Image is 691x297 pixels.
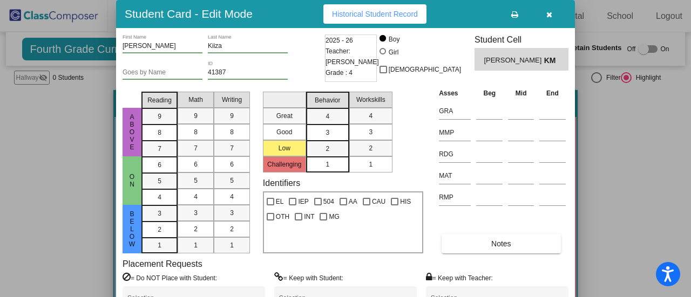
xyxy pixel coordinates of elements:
[326,46,379,67] span: Teacher: [PERSON_NAME]
[369,160,372,169] span: 1
[544,55,559,66] span: KM
[230,111,234,121] span: 9
[372,195,385,208] span: CAU
[442,234,560,253] button: Notes
[208,69,288,77] input: Enter ID
[475,34,568,45] h3: Student Cell
[127,113,137,151] span: Above
[369,111,372,121] span: 4
[194,111,198,121] span: 9
[158,176,161,186] span: 5
[315,95,340,105] span: Behavior
[436,87,473,99] th: Asses
[158,209,161,218] span: 3
[230,224,234,234] span: 2
[426,272,493,283] label: = Keep with Teacher:
[230,240,234,250] span: 1
[230,192,234,202] span: 4
[491,239,511,248] span: Notes
[298,195,308,208] span: IEP
[326,128,329,137] span: 3
[388,34,400,44] div: Boy
[274,272,343,283] label: = Keep with Student:
[222,95,242,105] span: Writing
[194,224,198,234] span: 2
[439,189,471,205] input: assessment
[123,272,217,283] label: = Do NOT Place with Student:
[332,10,418,18] span: Historical Student Record
[194,143,198,153] span: 7
[439,146,471,162] input: assessment
[125,7,253,20] h3: Student Card - Edit Mode
[194,176,198,185] span: 5
[194,240,198,250] span: 1
[158,160,161,170] span: 6
[158,240,161,250] span: 1
[194,192,198,202] span: 4
[369,143,372,153] span: 2
[158,128,161,137] span: 8
[123,69,202,77] input: goes by name
[188,95,203,105] span: Math
[439,125,471,141] input: assessment
[389,63,461,76] span: [DEMOGRAPHIC_DATA]
[158,144,161,154] span: 7
[194,160,198,169] span: 6
[326,160,329,169] span: 1
[158,192,161,202] span: 4
[276,210,289,223] span: OTH
[484,55,544,66] span: [PERSON_NAME]
[263,178,300,188] label: Identifiers
[537,87,568,99] th: End
[323,4,426,24] button: Historical Student Record
[194,127,198,137] span: 8
[356,95,385,105] span: Workskills
[388,47,399,57] div: Girl
[158,112,161,121] span: 9
[276,195,284,208] span: EL
[230,176,234,185] span: 5
[230,208,234,218] span: 3
[127,210,137,248] span: below
[326,144,329,154] span: 2
[194,208,198,218] span: 3
[505,87,537,99] th: Mid
[158,225,161,234] span: 2
[326,112,329,121] span: 4
[230,143,234,153] span: 7
[326,67,353,78] span: Grade : 4
[439,168,471,184] input: assessment
[230,160,234,169] span: 6
[123,259,202,269] label: Placement Requests
[439,103,471,119] input: assessment
[400,195,411,208] span: HIS
[326,35,353,46] span: 2025 - 26
[329,210,339,223] span: MG
[473,87,505,99] th: Beg
[323,195,334,208] span: 504
[304,210,314,223] span: INT
[349,195,357,208] span: AA
[230,127,234,137] span: 8
[147,95,172,105] span: Reading
[127,173,137,188] span: on
[369,127,372,137] span: 3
